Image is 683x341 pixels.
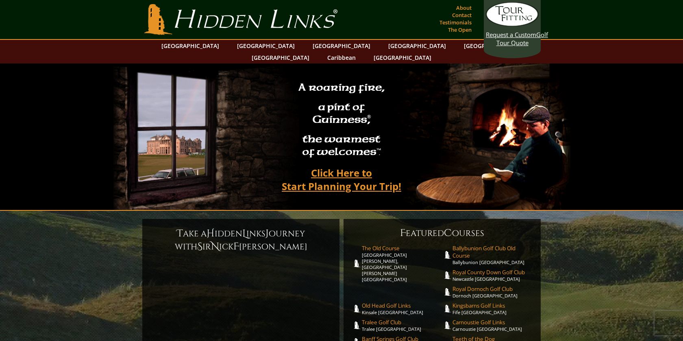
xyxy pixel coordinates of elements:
[362,302,442,315] a: Old Head Golf LinksKinsale [GEOGRAPHIC_DATA]
[362,302,442,309] span: Old Head Golf Links
[460,40,526,52] a: [GEOGRAPHIC_DATA]
[265,227,269,240] span: J
[454,2,474,13] a: About
[352,227,533,240] h6: eatured ourses
[233,40,299,52] a: [GEOGRAPHIC_DATA]
[400,227,406,240] span: F
[446,24,474,35] a: The Open
[452,245,533,265] a: Ballybunion Golf Club Old CourseBallybunion [GEOGRAPHIC_DATA]
[452,245,533,259] span: Ballybunion Golf Club Old Course
[486,31,536,39] span: Request a Custom
[452,285,533,293] span: Royal Dornoch Golf Club
[452,319,533,332] a: Carnoustie Golf LinksCarnoustie [GEOGRAPHIC_DATA]
[211,240,219,253] span: N
[150,227,331,253] h6: ake a idden inks ourney with ir ick [PERSON_NAME]
[362,245,442,252] span: The Old Course
[362,245,442,282] a: The Old Course[GEOGRAPHIC_DATA][PERSON_NAME], [GEOGRAPHIC_DATA][PERSON_NAME] [GEOGRAPHIC_DATA]
[370,52,435,63] a: [GEOGRAPHIC_DATA]
[452,302,533,309] span: Kingsbarns Golf Links
[274,163,409,196] a: Click Here toStart Planning Your Trip!
[384,40,450,52] a: [GEOGRAPHIC_DATA]
[197,240,202,253] span: S
[233,240,239,253] span: F
[450,9,474,21] a: Contact
[309,40,374,52] a: [GEOGRAPHIC_DATA]
[207,227,215,240] span: H
[323,52,360,63] a: Caribbean
[452,269,533,276] span: Royal County Down Golf Club
[437,17,474,28] a: Testimonials
[486,2,539,47] a: Request a CustomGolf Tour Quote
[177,227,183,240] span: T
[452,269,533,282] a: Royal County Down Golf ClubNewcastle [GEOGRAPHIC_DATA]
[242,227,246,240] span: L
[452,302,533,315] a: Kingsbarns Golf LinksFife [GEOGRAPHIC_DATA]
[452,319,533,326] span: Carnoustie Golf Links
[157,40,223,52] a: [GEOGRAPHIC_DATA]
[293,78,390,163] h2: A roaring fire, a pint of Guinness , the warmest of welcomes™.
[444,227,452,240] span: C
[452,285,533,299] a: Royal Dornoch Golf ClubDornoch [GEOGRAPHIC_DATA]
[362,319,442,332] a: Tralee Golf ClubTralee [GEOGRAPHIC_DATA]
[248,52,313,63] a: [GEOGRAPHIC_DATA]
[362,319,442,326] span: Tralee Golf Club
